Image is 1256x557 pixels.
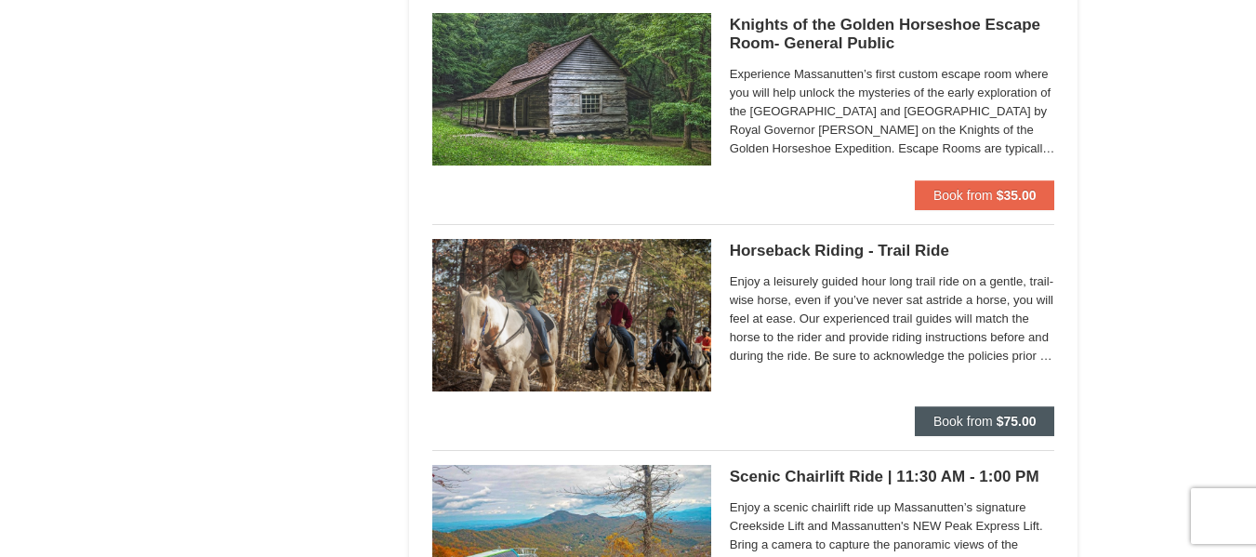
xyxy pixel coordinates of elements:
span: Enjoy a leisurely guided hour long trail ride on a gentle, trail-wise horse, even if you’ve never... [730,272,1055,365]
span: Book from [933,414,993,429]
h5: Scenic Chairlift Ride | 11:30 AM - 1:00 PM [730,468,1055,486]
span: Book from [933,188,993,203]
img: 21584748-79-4e8ac5ed.jpg [432,239,711,391]
strong: $35.00 [997,188,1037,203]
button: Book from $35.00 [915,180,1055,210]
h5: Knights of the Golden Horseshoe Escape Room- General Public [730,16,1055,53]
h5: Horseback Riding - Trail Ride [730,242,1055,260]
span: Experience Massanutten’s first custom escape room where you will help unlock the mysteries of the... [730,65,1055,158]
button: Book from $75.00 [915,406,1055,436]
strong: $75.00 [997,414,1037,429]
img: 6619913-491-e8ed24e0.jpg [432,13,711,166]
